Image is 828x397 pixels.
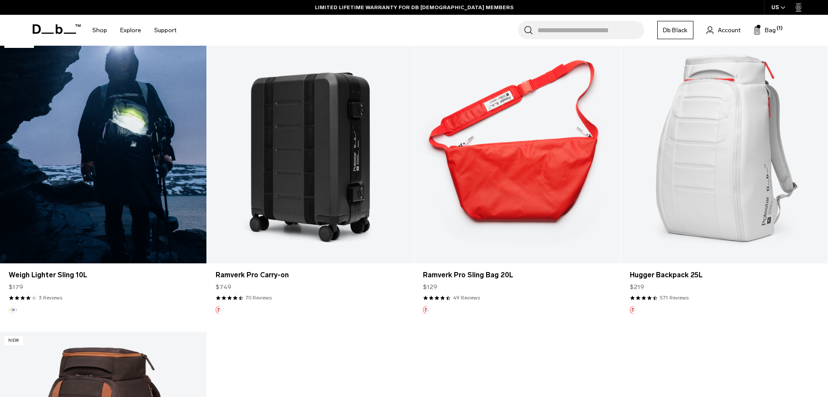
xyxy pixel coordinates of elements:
a: Db Black [657,21,693,39]
span: Account [718,26,740,35]
a: Ramverk Pro Sling Bag 20L [414,34,621,264]
span: (1) [777,25,783,32]
a: Support [154,15,176,46]
a: Ramverk Pro Sling Bag 20L [423,270,612,280]
a: Explore [120,15,141,46]
button: Polestar Edt. [630,306,638,314]
a: 49 reviews [453,294,480,302]
span: Bag [765,26,776,35]
a: 3 reviews [39,294,62,302]
button: Bag (1) [754,25,776,35]
a: 70 reviews [246,294,272,302]
span: $129 [423,283,437,292]
button: Aurora [9,306,17,314]
a: Weigh Lighter Sling 10L [9,270,198,280]
a: Shop [92,15,107,46]
span: $179 [9,283,23,292]
a: Hugger Backpack 25L [630,270,819,280]
nav: Main Navigation [86,15,183,46]
span: $749 [216,283,231,292]
a: LIMITED LIFETIME WARRANTY FOR DB [DEMOGRAPHIC_DATA] MEMBERS [315,3,514,11]
button: Polestar Edt. [423,306,431,314]
span: $219 [630,283,644,292]
a: Ramverk Pro Carry-on [207,34,413,264]
button: Polestar Edt. [216,306,223,314]
p: New [4,336,23,345]
a: Ramverk Pro Carry-on [216,270,405,280]
a: Account [706,25,740,35]
a: Hugger Backpack 25L [621,34,828,264]
a: 571 reviews [660,294,689,302]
